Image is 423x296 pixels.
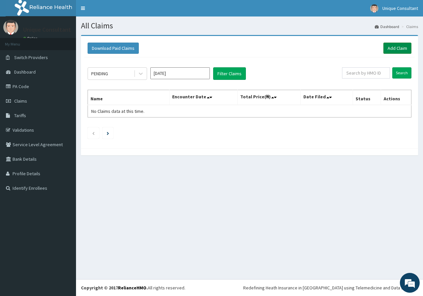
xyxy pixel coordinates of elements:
button: Download Paid Claims [88,43,139,54]
div: PENDING [91,70,108,77]
p: Unique Consultant [23,27,71,33]
th: Total Price(₦) [237,90,300,105]
a: Next page [107,130,109,136]
a: Add Claim [383,43,411,54]
a: RelianceHMO [118,285,146,291]
img: User Image [370,4,378,13]
strong: Copyright © 2017 . [81,285,148,291]
th: Encounter Date [169,90,237,105]
span: Switch Providers [14,54,48,60]
span: Dashboard [14,69,36,75]
input: Search by HMO ID [342,67,390,79]
a: Dashboard [375,24,399,29]
div: Redefining Heath Insurance in [GEOGRAPHIC_DATA] using Telemedicine and Data Science! [243,284,418,291]
h1: All Claims [81,21,418,30]
img: User Image [3,20,18,35]
th: Actions [381,90,411,105]
span: No Claims data at this time. [91,108,144,114]
input: Select Month and Year [150,67,210,79]
footer: All rights reserved. [76,279,423,296]
span: Tariffs [14,113,26,118]
span: Claims [14,98,27,104]
th: Status [353,90,381,105]
a: Previous page [92,130,95,136]
th: Name [88,90,170,105]
a: Online [23,36,39,41]
th: Date Filed [300,90,353,105]
input: Search [392,67,411,79]
button: Filter Claims [213,67,246,80]
span: Unique Consultant [382,5,418,11]
li: Claims [400,24,418,29]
